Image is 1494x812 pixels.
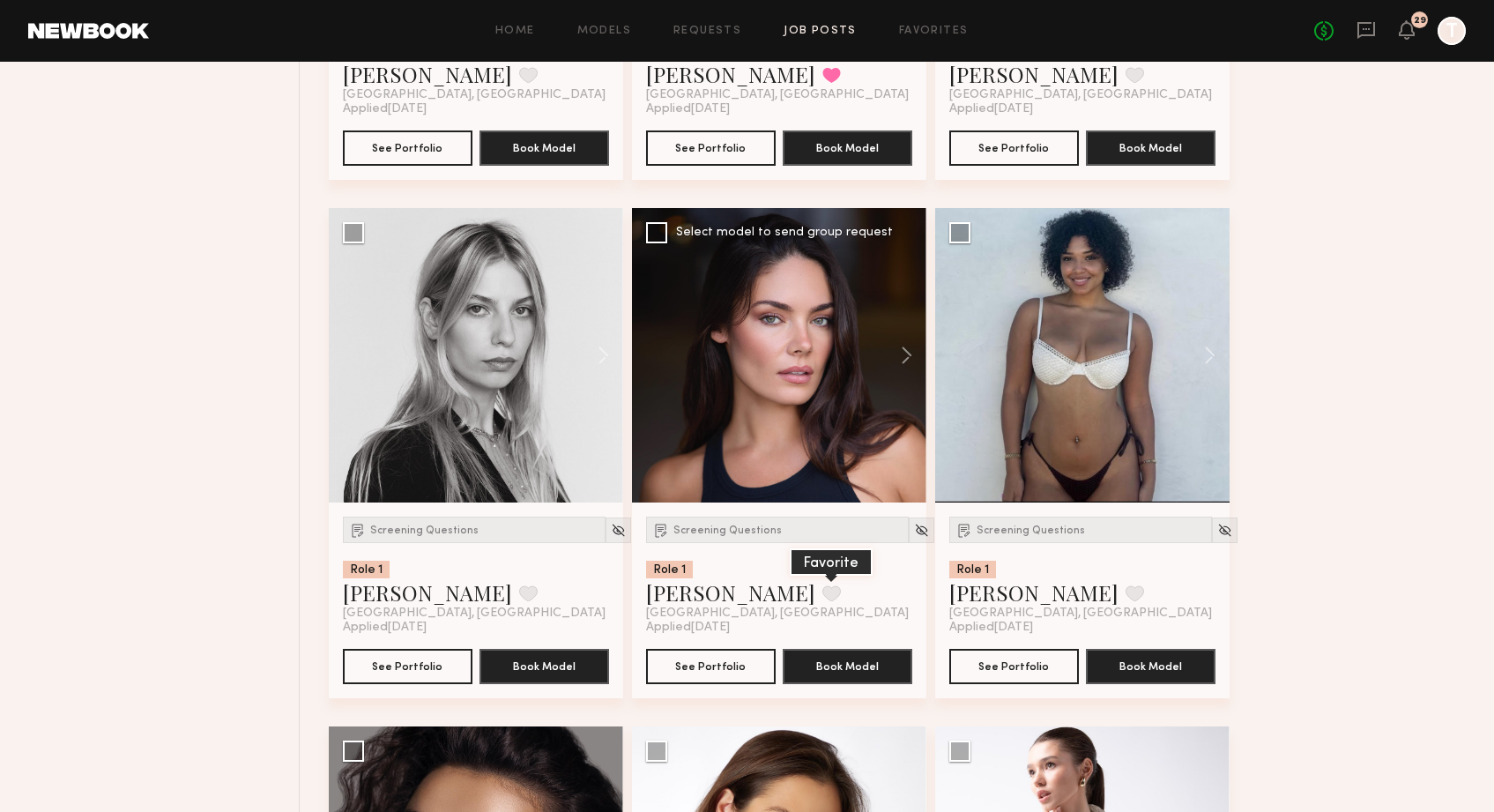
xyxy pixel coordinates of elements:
[783,649,912,684] button: Book Model
[370,525,479,536] span: Screening Questions
[899,26,969,37] a: Favorites
[949,102,1215,116] div: Applied [DATE]
[955,521,973,539] img: Submission Icon
[676,227,893,239] div: Select model to send group request
[977,525,1085,536] span: Screening Questions
[646,60,815,88] a: [PERSON_NAME]
[343,578,512,607] a: [PERSON_NAME]
[495,26,535,37] a: Home
[343,621,609,635] div: Applied [DATE]
[646,607,909,621] span: [GEOGRAPHIC_DATA], [GEOGRAPHIC_DATA]
[673,26,741,37] a: Requests
[783,658,912,673] a: Book Model
[646,621,912,635] div: Applied [DATE]
[646,649,776,684] button: See Portfolio
[343,561,390,578] div: Role 1
[949,649,1079,684] button: See Portfolio
[1086,649,1215,684] button: Book Model
[784,26,857,37] a: Job Posts
[646,561,693,578] div: Role 1
[343,130,472,166] button: See Portfolio
[479,130,609,166] button: Book Model
[1086,658,1215,673] a: Book Model
[1086,130,1215,166] button: Book Model
[611,523,626,538] img: Unhide Model
[646,130,776,166] button: See Portfolio
[343,649,472,684] button: See Portfolio
[349,521,367,539] img: Submission Icon
[949,60,1119,88] a: [PERSON_NAME]
[949,561,996,578] div: Role 1
[949,88,1212,102] span: [GEOGRAPHIC_DATA], [GEOGRAPHIC_DATA]
[646,578,815,607] a: [PERSON_NAME]
[652,521,670,539] img: Submission Icon
[343,102,609,116] div: Applied [DATE]
[949,621,1215,635] div: Applied [DATE]
[914,523,929,538] img: Unhide Model
[646,102,912,116] div: Applied [DATE]
[783,130,912,166] button: Book Model
[343,60,512,88] a: [PERSON_NAME]
[343,88,606,102] span: [GEOGRAPHIC_DATA], [GEOGRAPHIC_DATA]
[949,130,1079,166] button: See Portfolio
[949,578,1119,607] a: [PERSON_NAME]
[1086,139,1215,154] a: Book Model
[1438,17,1466,45] a: T
[343,607,606,621] span: [GEOGRAPHIC_DATA], [GEOGRAPHIC_DATA]
[783,139,912,154] a: Book Model
[577,26,631,37] a: Models
[949,607,1212,621] span: [GEOGRAPHIC_DATA], [GEOGRAPHIC_DATA]
[1217,523,1232,538] img: Unhide Model
[673,525,782,536] span: Screening Questions
[479,658,609,673] a: Book Model
[479,649,609,684] button: Book Model
[479,139,609,154] a: Book Model
[1414,16,1426,26] div: 29
[646,88,909,102] span: [GEOGRAPHIC_DATA], [GEOGRAPHIC_DATA]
